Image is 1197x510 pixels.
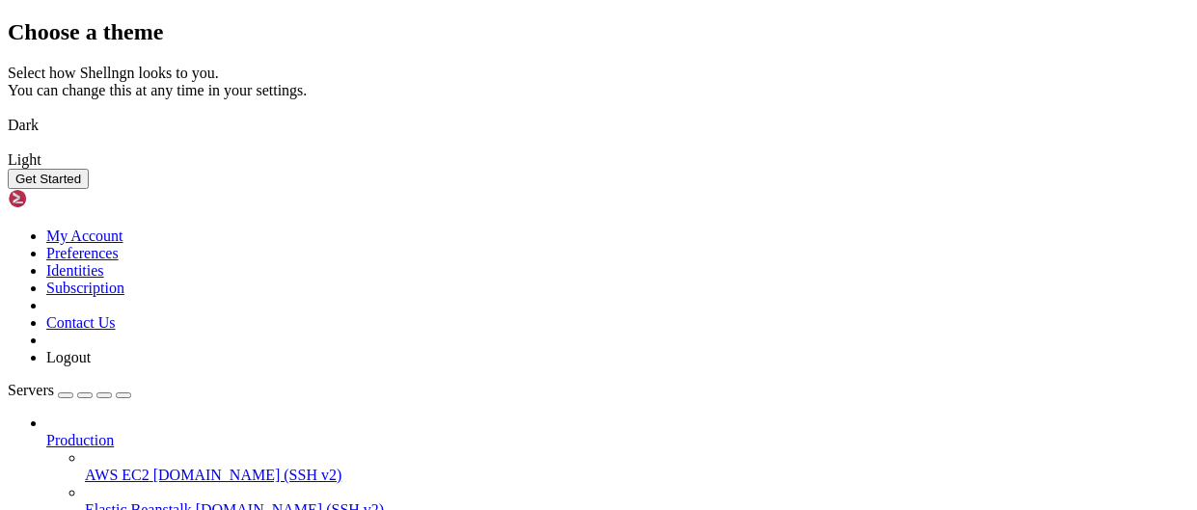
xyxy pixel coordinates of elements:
span: Servers [8,382,54,398]
button: Get Started [8,169,89,189]
a: My Account [46,228,123,244]
a: Production [46,432,1189,449]
a: Preferences [46,245,119,261]
a: Identities [46,262,104,279]
span: Production [46,432,114,448]
a: Servers [8,382,131,398]
div: Dark [8,117,1189,134]
img: Shellngn [8,189,119,208]
a: Contact Us [46,314,116,331]
a: Subscription [46,280,124,296]
span: [DOMAIN_NAME] (SSH v2) [153,467,342,483]
a: AWS EC2 [DOMAIN_NAME] (SSH v2) [85,467,1189,484]
div: Select how Shellngn looks to you. You can change this at any time in your settings. [8,65,1189,99]
li: AWS EC2 [DOMAIN_NAME] (SSH v2) [85,449,1189,484]
span: AWS EC2 [85,467,150,483]
h2: Choose a theme [8,19,1189,45]
div: Light [8,151,1189,169]
a: Logout [46,349,91,365]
